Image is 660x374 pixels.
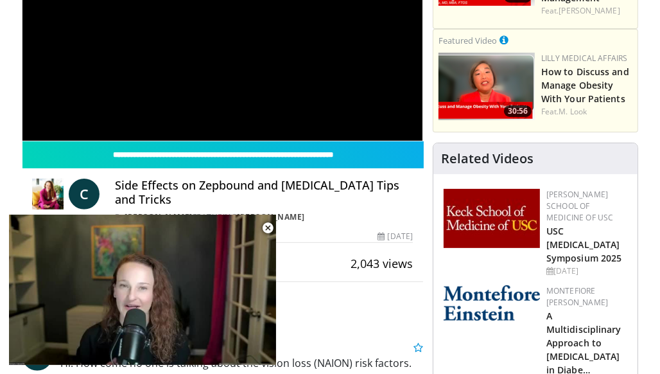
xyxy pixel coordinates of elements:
[439,35,497,46] small: Featured Video
[444,189,540,248] img: 7b941f1f-d101-407a-8bfa-07bd47db01ba.png.150x105_q85_autocrop_double_scale_upscale_version-0.2.jpg
[69,179,100,209] a: C
[439,53,535,120] a: 30:56
[32,179,64,209] img: Dr. Carolynn Francavilla
[9,215,276,365] video-js: Video Player
[351,256,413,271] span: 2,043 views
[439,53,535,120] img: c98a6a29-1ea0-4bd5-8cf5-4d1e188984a7.png.150x105_q85_crop-smart_upscale.png
[444,285,540,321] img: b0142b4c-93a1-4b58-8f91-5265c282693c.png.150x105_q85_autocrop_double_scale_upscale_version-0.2.png
[237,211,305,222] a: [PERSON_NAME]
[546,265,627,277] div: [DATE]
[125,211,193,222] a: [PERSON_NAME]
[541,66,629,105] a: How to Discuss and Manage Obesity With Your Patients
[546,285,608,308] a: Montefiore [PERSON_NAME]
[559,106,587,117] a: M. Look
[504,105,532,117] span: 30:56
[255,215,281,242] button: Close
[546,225,621,264] a: USC [MEDICAL_DATA] Symposium 2025
[541,5,632,17] div: Feat.
[541,106,632,118] div: Feat.
[541,53,628,64] a: Lilly Medical Affairs
[378,231,413,242] div: [DATE]
[441,151,534,166] h4: Related Videos
[115,179,413,206] h4: Side Effects on Zepbound and [MEDICAL_DATA] Tips and Tricks
[559,5,620,16] a: [PERSON_NAME]
[115,211,413,223] div: By FEATURING
[546,189,614,223] a: [PERSON_NAME] School of Medicine of USC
